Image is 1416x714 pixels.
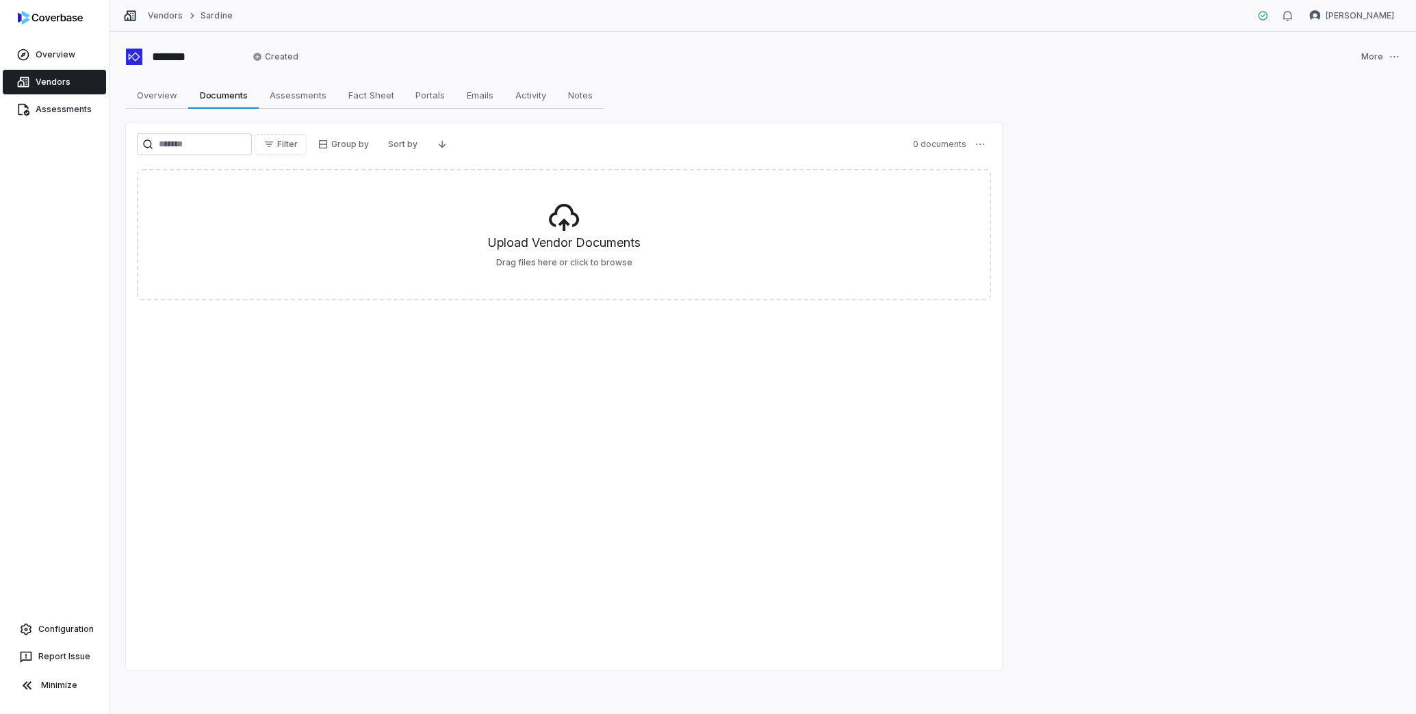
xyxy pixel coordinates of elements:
span: Fact Sheet [343,86,400,104]
button: Report Issue [5,644,103,669]
span: Notes [563,86,598,104]
svg: Descending [437,139,448,150]
img: Sandra Andrzejczak avatar [1309,10,1320,21]
a: Configuration [5,617,103,642]
img: logo-D7KZi-bG.svg [18,11,83,25]
span: Portals [410,86,450,104]
button: More [1357,42,1404,71]
a: Assessments [3,97,106,122]
span: Created [253,51,298,62]
button: Group by [309,134,377,155]
span: Emails [461,86,499,104]
a: Sardine [201,10,232,21]
span: Activity [510,86,552,104]
a: Overview [3,42,106,67]
span: Documents [194,86,253,104]
a: Vendors [148,10,183,21]
button: Minimize [5,672,103,699]
span: Assessments [264,86,332,104]
span: Overview [131,86,183,104]
button: Sandra Andrzejczak avatar[PERSON_NAME] [1301,5,1402,26]
button: Descending [428,134,456,155]
a: Vendors [3,70,106,94]
span: [PERSON_NAME] [1326,10,1394,21]
button: Filter [255,134,307,155]
label: Drag files here or click to browse [496,257,632,268]
span: 0 documents [913,139,966,150]
button: Sort by [380,134,426,155]
h5: Upload Vendor Documents [488,234,641,257]
span: Filter [277,139,298,150]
